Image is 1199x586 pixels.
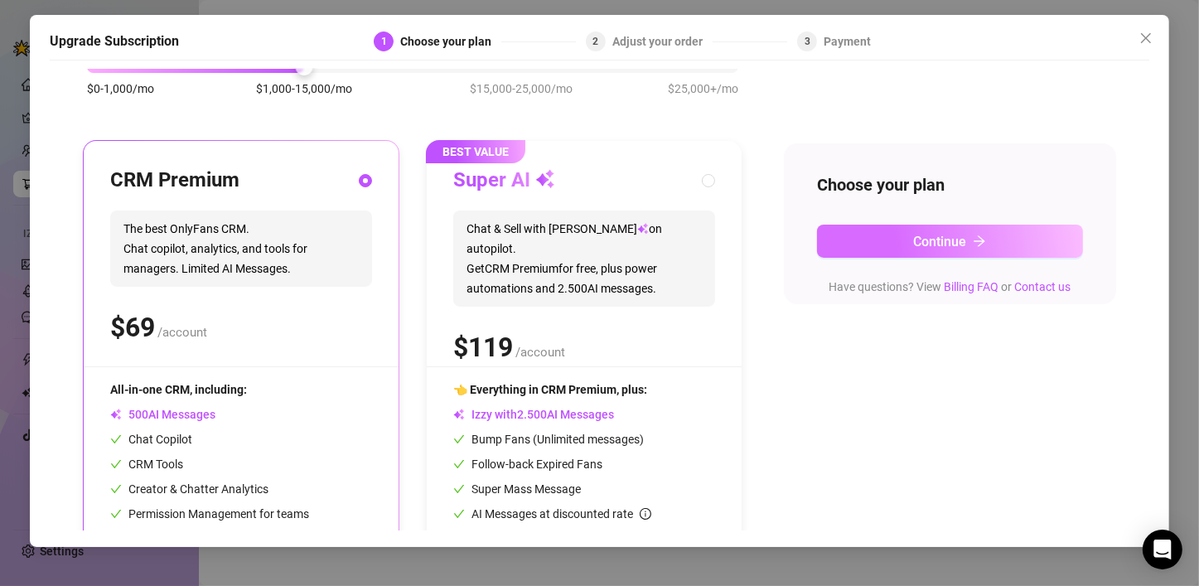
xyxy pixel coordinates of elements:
span: All-in-one CRM, including: [110,383,247,396]
span: Permission Management for teams [110,507,309,521]
span: Continue [913,234,966,249]
div: Payment [824,31,871,51]
span: BEST VALUE [426,140,525,163]
h3: Super AI [453,167,555,194]
span: 1 [381,36,387,47]
span: $15,000-25,000/mo [470,80,573,98]
span: /account [157,325,207,340]
span: The best OnlyFans CRM. Chat copilot, analytics, and tools for managers. Limited AI Messages. [110,211,372,287]
span: AI Messages [110,408,215,421]
span: Super Mass Message [453,482,581,496]
span: Have questions? View or [829,280,1071,293]
h3: CRM Premium [110,167,239,194]
span: 2 [592,36,598,47]
span: arrow-right [973,235,986,248]
span: $0-1,000/mo [87,80,154,98]
a: Billing FAQ [944,280,998,293]
div: Open Intercom Messenger [1143,530,1182,569]
span: Chat Copilot [110,433,192,446]
span: check [110,458,122,470]
span: CRM Tools [110,458,183,471]
span: /account [515,345,565,360]
button: Close [1133,25,1159,51]
span: $ [110,312,155,343]
span: 👈 Everything in CRM Premium, plus: [453,383,647,396]
button: Continuearrow-right [817,225,1083,258]
span: AI Messages at discounted rate [471,507,651,521]
span: check [110,483,122,495]
span: 3 [805,36,810,47]
span: Creator & Chatter Analytics [110,482,268,496]
span: $ [453,332,513,363]
span: check [453,508,465,520]
span: check [453,458,465,470]
div: Adjust your order [612,31,713,51]
span: check [453,433,465,445]
span: check [110,508,122,520]
span: Bump Fans (Unlimited messages) [453,433,644,446]
span: check [453,483,465,495]
span: Chat & Sell with [PERSON_NAME] on autopilot. Get CRM Premium for free, plus power automations and... [453,211,715,307]
span: $1,000-15,000/mo [256,80,352,98]
span: close [1139,31,1153,45]
span: $25,000+/mo [668,80,738,98]
h5: Upgrade Subscription [50,31,179,51]
a: Contact us [1014,280,1071,293]
span: Izzy with AI Messages [453,408,614,421]
div: Choose your plan [400,31,501,51]
span: info-circle [640,508,651,520]
span: Follow-back Expired Fans [453,458,602,471]
span: check [110,433,122,445]
span: Close [1133,31,1159,45]
h4: Choose your plan [817,173,1083,196]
